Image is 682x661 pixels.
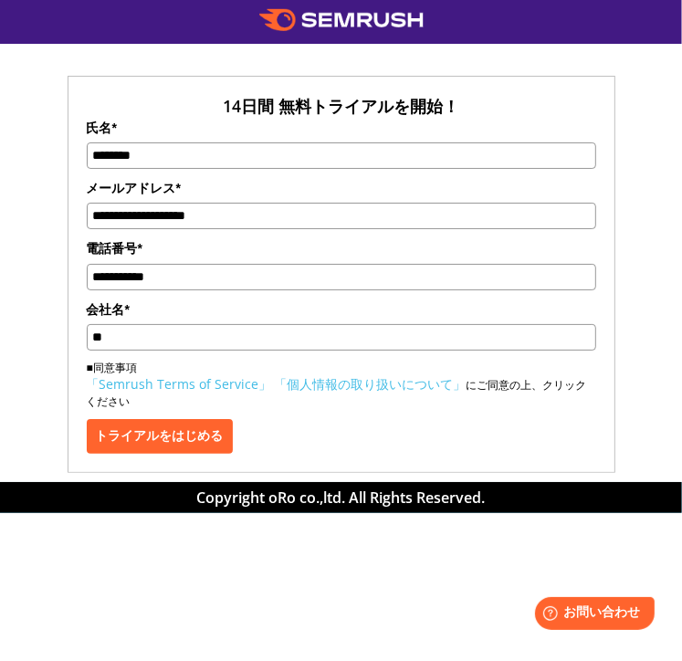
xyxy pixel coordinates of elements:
[197,488,486,508] span: Copyright oRo co.,ltd. All Rights Reserved.
[87,360,596,410] p: ■同意事項 にご同意の上、クリックください
[519,590,662,641] iframe: Help widget launcher
[87,238,596,258] label: 電話番号*
[87,375,272,393] a: 「Semrush Terms of Service」
[275,375,467,393] a: 「個人情報の取り扱いについて」
[87,419,233,454] button: トライアルをはじめる
[87,178,596,198] label: メールアドレス*
[223,95,459,117] span: 14日間 無料トライアルを開始！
